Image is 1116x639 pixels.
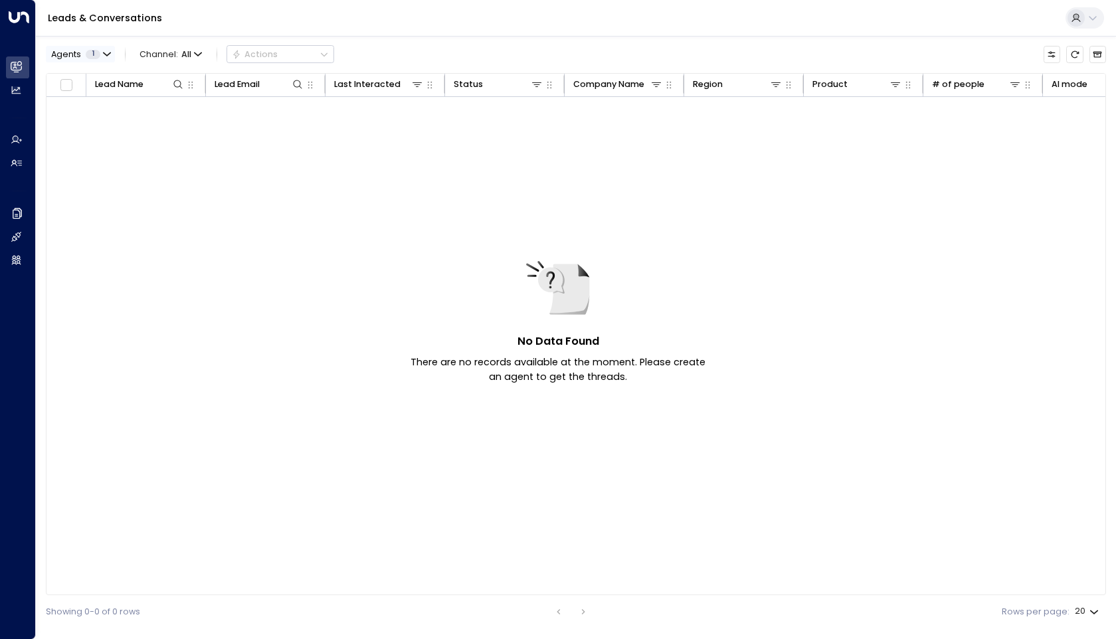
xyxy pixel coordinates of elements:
[1066,46,1083,62] span: Refresh
[215,77,305,92] div: Lead Email
[693,77,723,92] div: Region
[812,77,848,92] div: Product
[573,77,644,92] div: Company Name
[573,77,664,92] div: Company Name
[135,46,207,62] button: Channel:All
[1002,606,1069,618] label: Rows per page:
[812,77,903,92] div: Product
[95,77,143,92] div: Lead Name
[932,77,984,92] div: # of people
[1052,77,1087,92] div: AI mode
[215,77,260,92] div: Lead Email
[517,333,599,349] h5: No Data Found
[454,77,544,92] div: Status
[51,50,81,59] span: Agents
[86,50,100,59] span: 1
[135,46,207,62] span: Channel:
[1089,46,1106,62] button: Archived Leads
[1075,602,1101,620] div: 20
[409,355,707,384] p: There are no records available at the moment. Please create an agent to get the threads.
[454,77,483,92] div: Status
[334,77,401,92] div: Last Interacted
[48,11,162,25] a: Leads & Conversations
[232,49,278,60] div: Actions
[550,604,592,620] nav: pagination navigation
[58,77,74,92] span: Toggle select all
[227,45,334,63] button: Actions
[227,45,334,63] div: Button group with a nested menu
[334,77,424,92] div: Last Interacted
[1044,46,1060,62] button: Customize
[181,50,191,59] span: All
[46,606,140,618] div: Showing 0-0 of 0 rows
[693,77,783,92] div: Region
[95,77,185,92] div: Lead Name
[932,77,1022,92] div: # of people
[46,46,115,62] button: Agents1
